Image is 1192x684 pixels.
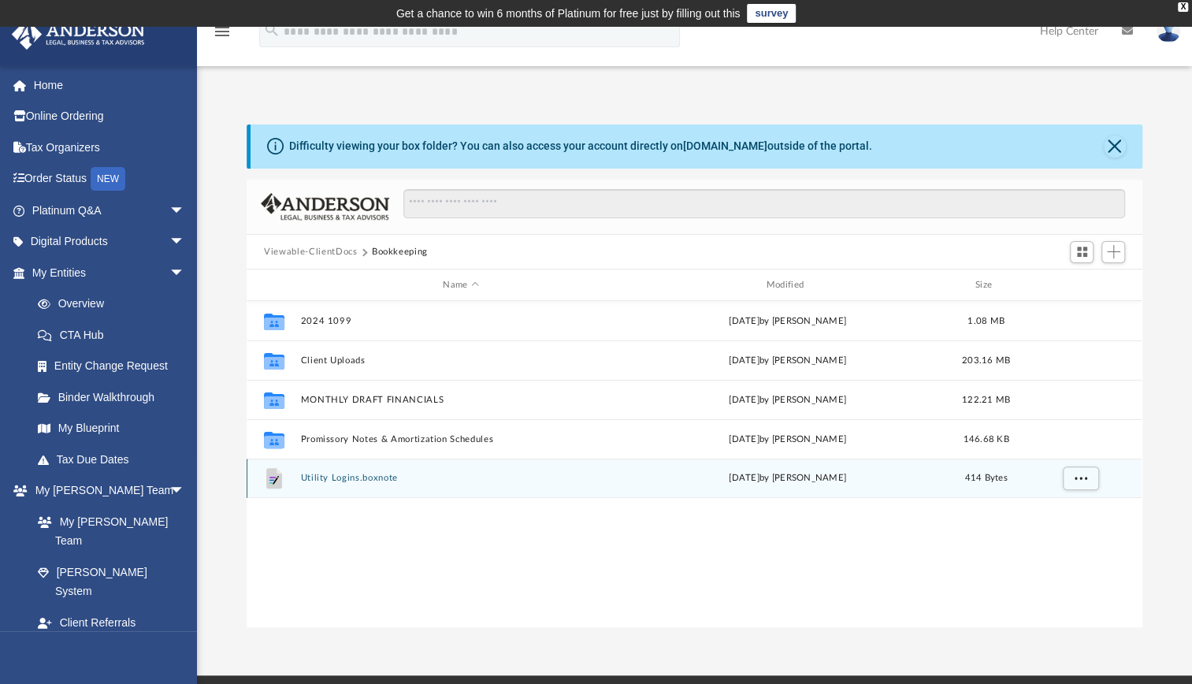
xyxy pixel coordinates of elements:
[91,167,125,191] div: NEW
[213,30,232,41] a: menu
[169,257,201,289] span: arrow_drop_down
[22,556,201,607] a: [PERSON_NAME] System
[22,444,209,475] a: Tax Due Dates
[11,163,209,195] a: Order StatusNEW
[683,139,767,152] a: [DOMAIN_NAME]
[396,4,741,23] div: Get a chance to win 6 months of Platinum for free just by filling out this
[7,19,150,50] img: Anderson Advisors Platinum Portal
[213,22,232,41] i: menu
[169,475,201,507] span: arrow_drop_down
[22,351,209,382] a: Entity Change Request
[263,21,280,39] i: search
[289,138,872,154] div: Difficulty viewing your box folder? You can also access your account directly on outside of the p...
[1104,136,1126,158] button: Close
[962,356,1010,365] span: 203.16 MB
[628,354,948,368] div: [DATE] by [PERSON_NAME]
[1024,278,1134,292] div: id
[1101,241,1125,263] button: Add
[22,319,209,351] a: CTA Hub
[22,413,201,444] a: My Blueprint
[247,301,1142,628] div: grid
[11,257,209,288] a: My Entitiesarrow_drop_down
[747,4,796,23] a: survey
[1178,2,1188,12] div: close
[962,396,1010,404] span: 122.21 MB
[403,189,1125,219] input: Search files and folders
[1157,20,1180,43] img: User Pic
[11,69,209,101] a: Home
[264,245,357,259] button: Viewable-ClientDocs
[628,393,948,407] div: [DATE] by [PERSON_NAME]
[22,607,201,638] a: Client Referrals
[1070,241,1094,263] button: Switch to Grid View
[169,195,201,227] span: arrow_drop_down
[628,471,948,485] div: [DATE] by [PERSON_NAME]
[22,381,209,413] a: Binder Walkthrough
[963,435,1008,444] span: 146.68 KB
[628,433,948,447] div: [DATE] by [PERSON_NAME]
[11,195,209,226] a: Platinum Q&Aarrow_drop_down
[964,474,1007,482] span: 414 Bytes
[254,278,293,292] div: id
[300,278,621,292] div: Name
[11,101,209,132] a: Online Ordering
[301,434,621,444] button: Promissory Notes & Amortization Schedules
[627,278,948,292] div: Modified
[301,473,621,483] button: Utility Logins.boxnote
[22,506,193,556] a: My [PERSON_NAME] Team
[1063,467,1099,490] button: More options
[22,288,209,320] a: Overview
[301,395,621,405] button: MONTHLY DRAFT FINANCIALS
[628,314,948,329] div: [DATE] by [PERSON_NAME]
[301,355,621,366] button: Client Uploads
[372,245,428,259] button: Bookkeeping
[955,278,1018,292] div: Size
[967,317,1004,325] span: 1.08 MB
[11,132,209,163] a: Tax Organizers
[301,316,621,326] button: 2024 1099
[11,475,201,507] a: My [PERSON_NAME] Teamarrow_drop_down
[169,226,201,258] span: arrow_drop_down
[11,226,209,258] a: Digital Productsarrow_drop_down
